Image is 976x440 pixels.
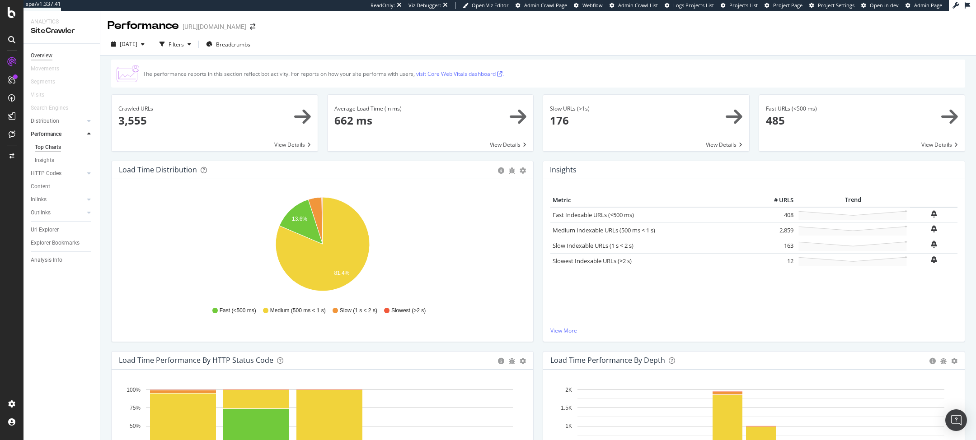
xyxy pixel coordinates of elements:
div: bug [940,358,947,364]
text: 81.4% [334,270,349,276]
button: [DATE] [108,37,148,51]
td: 2,859 [760,222,796,238]
a: Project Page [765,2,802,9]
span: Open Viz Editor [472,2,509,9]
a: Overview [31,51,94,60]
a: Top Charts [35,143,94,152]
a: Insights [35,156,94,165]
a: Medium Indexable URLs (500 ms < 1 s) [553,226,655,234]
div: Load Time Distribution [119,165,197,174]
a: Admin Page [906,2,942,9]
span: Admin Crawl List [618,2,658,9]
text: 75% [130,405,141,411]
div: bell-plus [931,210,937,218]
td: 163 [760,238,796,253]
text: 100% [127,387,141,393]
div: Explorer Bookmarks [31,238,80,248]
div: Filters [169,41,184,48]
div: Outlinks [31,208,51,218]
td: 12 [760,253,796,269]
span: Slow (1 s < 2 s) [340,307,377,315]
a: Movements [31,64,68,74]
a: Url Explorer [31,225,94,235]
img: CjTTJyXI.png [117,65,139,82]
div: Inlinks [31,195,47,204]
button: Filters [156,37,195,51]
div: bell-plus [931,241,937,248]
a: Explorer Bookmarks [31,238,94,248]
div: Load Time Performance by HTTP Status Code [119,356,273,365]
a: Open Viz Editor [463,2,509,9]
text: 50% [130,423,141,429]
a: Visits [31,90,53,100]
a: Performance [31,130,84,139]
a: Analysis Info [31,255,94,265]
div: Content [31,182,50,191]
span: Webflow [582,2,603,9]
a: Admin Crawl Page [516,2,567,9]
th: Metric [550,194,760,207]
span: Fast (<500 ms) [220,307,256,315]
div: bell-plus [931,256,937,263]
div: circle-info [929,358,936,364]
div: SiteCrawler [31,26,93,36]
div: The performance reports in this section reflect bot activity. For reports on how your site perfor... [143,70,504,78]
svg: A chart. [119,194,526,298]
div: Visits [31,90,44,100]
span: Slowest (>2 s) [391,307,426,315]
a: Distribution [31,116,84,126]
div: HTTP Codes [31,169,61,178]
div: ReadOnly: [371,2,395,9]
text: 13.6% [292,216,307,222]
div: Top Charts [35,143,61,152]
div: bell-plus [931,225,937,232]
div: Overview [31,51,52,60]
a: Logs Projects List [665,2,714,9]
a: Segments [31,77,64,87]
div: Open Intercom Messenger [945,409,967,431]
a: Slow Indexable URLs (1 s < 2 s) [553,241,633,250]
div: [URL][DOMAIN_NAME] [183,22,246,31]
div: Insights [35,156,54,165]
div: Performance [108,18,179,33]
button: Breadcrumbs [202,37,254,51]
div: Analytics [31,18,93,26]
div: gear [951,358,957,364]
div: bug [509,167,515,174]
div: gear [520,358,526,364]
span: Breadcrumbs [216,41,250,48]
div: Analysis Info [31,255,62,265]
span: Medium (500 ms < 1 s) [270,307,326,315]
text: 1K [565,423,572,429]
div: circle-info [498,358,504,364]
span: 2025 Sep. 23rd [120,40,137,48]
a: Project Settings [809,2,854,9]
td: 408 [760,207,796,223]
div: circle-info [498,167,504,174]
a: Open in dev [861,2,899,9]
div: Movements [31,64,59,74]
a: Projects List [721,2,758,9]
div: bug [509,358,515,364]
div: Segments [31,77,55,87]
a: Admin Crawl List [610,2,658,9]
th: # URLS [760,194,796,207]
a: Webflow [574,2,603,9]
div: Performance [31,130,61,139]
span: Project Settings [818,2,854,9]
text: 1.5K [561,405,572,411]
text: 2K [565,387,572,393]
span: Admin Page [914,2,942,9]
a: Inlinks [31,195,84,204]
div: Load Time Performance by Depth [550,356,665,365]
a: Slowest Indexable URLs (>2 s) [553,257,632,265]
a: View More [550,327,957,334]
h4: Insights [550,164,577,176]
span: Admin Crawl Page [524,2,567,9]
span: Project Page [773,2,802,9]
a: Fast Indexable URLs (<500 ms) [553,211,634,219]
span: Projects List [729,2,758,9]
div: arrow-right-arrow-left [250,23,255,30]
div: Distribution [31,116,59,126]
